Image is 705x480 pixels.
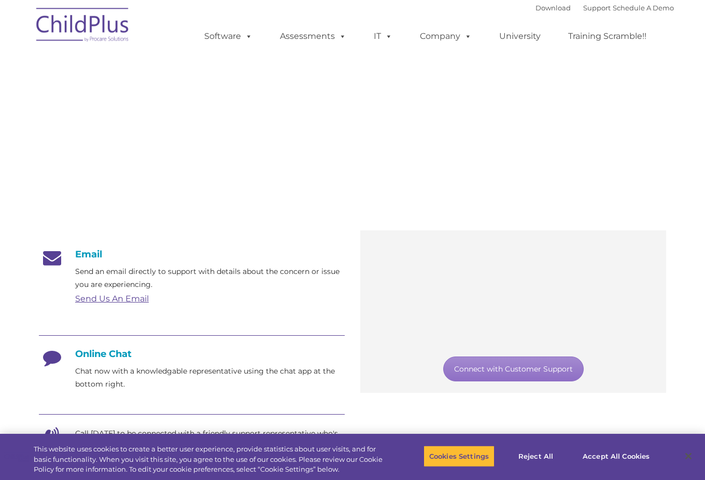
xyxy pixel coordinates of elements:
[535,4,674,12] font: |
[75,265,345,291] p: Send an email directly to support with details about the concern or issue you are experiencing.
[39,249,345,260] h4: Email
[613,4,674,12] a: Schedule A Demo
[424,445,495,467] button: Cookies Settings
[34,444,388,475] div: This website uses cookies to create a better user experience, provide statistics about user visit...
[443,356,584,381] a: Connect with Customer Support
[363,26,403,47] a: IT
[583,4,611,12] a: Support
[535,4,571,12] a: Download
[558,26,657,47] a: Training Scramble!!
[410,26,482,47] a: Company
[270,26,357,47] a: Assessments
[39,348,345,360] h4: Online Chat
[75,365,345,391] p: Chat now with a knowledgable representative using the chat app at the bottom right.
[75,294,149,304] a: Send Us An Email
[194,26,263,47] a: Software
[503,445,568,467] button: Reject All
[75,427,345,453] p: Call [DATE] to be connected with a friendly support representative who's eager to help.
[31,1,135,52] img: ChildPlus by Procare Solutions
[577,445,655,467] button: Accept All Cookies
[677,445,700,468] button: Close
[489,26,551,47] a: University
